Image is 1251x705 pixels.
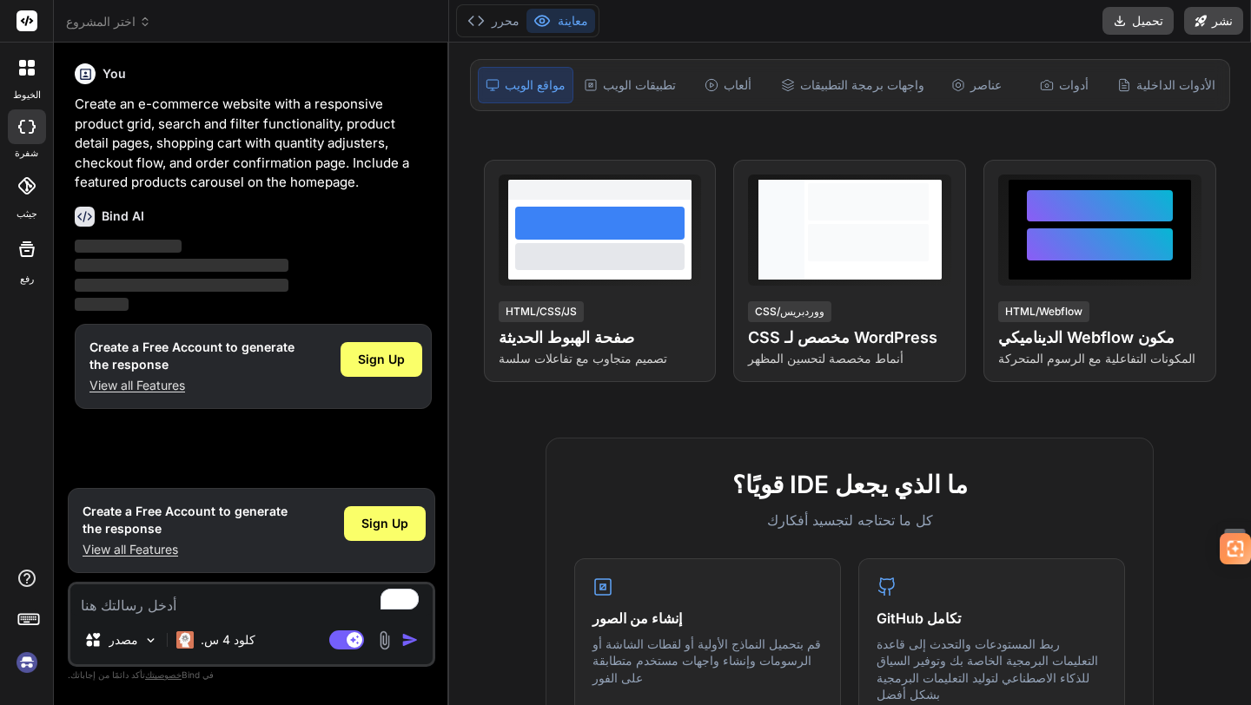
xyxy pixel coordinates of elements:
[176,631,194,649] img: سونيت كلود 4
[1136,77,1215,92] font: الأدوات الداخلية
[28,46,42,61] img: website_grey.svg
[767,511,933,529] font: كل ما تحتاجه لتجسيد أفكارك
[28,28,42,43] img: logo_orange.svg
[492,13,520,28] font: محرر
[66,103,171,116] font: نظرة عامة على المجال
[89,377,295,394] p: View all Features
[68,669,145,680] font: تأكد دائمًا من إجاباتك.
[83,503,288,537] h1: Create a Free Account to generate the response
[374,630,394,650] img: مرفق
[208,103,375,116] font: الكلمات الرئيسية حسب حركة المرور
[13,89,41,101] font: الخيوط
[526,9,595,33] button: معاينة
[102,208,144,225] h6: Bind AI
[45,47,186,60] font: المجال: [DOMAIN_NAME]
[189,102,202,116] img: tab_keywords_by_traffic_grey.svg
[592,609,682,627] font: إنشاء من الصور
[748,328,937,346] font: CSS مخصص لـ WordPress
[182,669,214,680] font: في Bind
[558,13,588,28] font: معاينة
[1102,7,1174,35] button: تحميل
[20,273,34,285] font: رفع
[800,77,924,92] font: واجهات برمجة التطبيقات
[998,328,1175,346] font: مكون Webflow الديناميكي
[109,632,138,647] font: مصدر
[732,470,968,499] font: ما الذي يجعل IDE قويًا؟
[66,14,136,29] font: اختر المشروع
[75,279,288,292] span: ‌
[877,609,961,627] font: تكامل GitHub
[505,77,566,92] font: مواقع الويب
[12,648,42,677] img: تسجيل الدخول
[75,259,288,272] span: ‌
[49,29,85,42] font: الإصدار
[47,102,61,116] img: tab_domain_overview_orange.svg
[603,77,676,92] font: تطبيقات الويب
[592,636,821,685] font: قم بتحميل النماذج الأولية أو لقطات الشاشة أو الرسومات وإنشاء واجهات مستخدم متطابقة على الفور
[145,669,182,680] font: خصوصيتك
[358,351,405,368] span: Sign Up
[201,632,255,647] font: كلود 4 س.
[748,351,903,366] font: أنماط مخصصة لتحسين المظهر
[1132,13,1163,28] font: تحميل
[143,633,158,648] img: اختيار النماذج
[401,631,419,649] img: رمز
[83,541,288,558] p: View all Features
[970,77,1002,92] font: عناصر
[361,515,408,532] span: Sign Up
[75,95,432,193] p: Create an e-commerce website with a responsive product grid, search and filter functionality, pro...
[89,339,295,373] h1: Create a Free Account to generate the response
[499,328,634,346] font: صفحة الهبوط الحديثة
[506,305,577,318] font: HTML/CSS/JS
[75,240,182,253] span: ‌
[1184,7,1243,35] button: نشر
[998,351,1195,366] font: المكونات التفاعلية مع الرسوم المتحركة
[15,147,38,159] font: شفرة
[70,584,433,616] textarea: To enrich screen reader interactions, please activate Accessibility in Grammarly extension settings
[17,208,37,220] font: جيثب
[724,77,751,92] font: ألعاب
[103,65,126,82] h6: You
[1005,305,1082,318] font: HTML/Webflow
[85,29,116,42] font: 4.0.25
[1212,13,1233,28] font: نشر
[460,9,526,33] button: محرر
[877,636,1098,702] font: ربط المستودعات والتحدث إلى قاعدة التعليمات البرمجية الخاصة بك وتوفير السياق للذكاء الاصطناعي لتول...
[1059,77,1089,92] font: أدوات
[755,305,824,318] font: CSS/ووردبريس
[499,351,667,366] font: تصميم متجاوب مع تفاعلات سلسة
[75,298,129,311] span: ‌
